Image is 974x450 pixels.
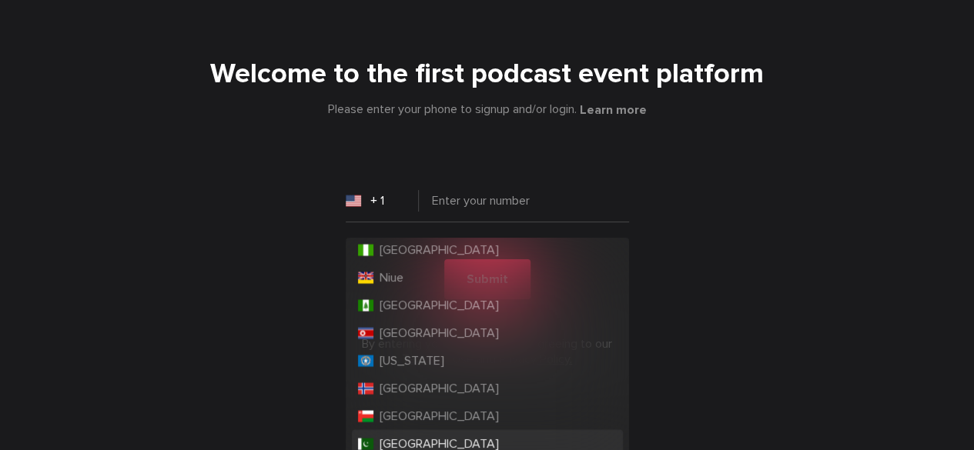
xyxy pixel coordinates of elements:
[380,380,499,395] span: [GEOGRAPHIC_DATA]
[346,192,629,222] input: Enter your number
[380,352,444,368] span: [US_STATE]
[358,299,373,311] img: NF
[358,272,373,283] img: NU
[358,244,373,255] img: NG
[358,410,373,422] img: OM
[358,355,373,366] img: MP
[380,408,499,423] span: [GEOGRAPHIC_DATA]
[112,58,863,89] h1: Welcome to the first podcast event platform
[380,242,499,257] span: [GEOGRAPHIC_DATA]
[112,102,863,118] div: Please enter your phone to signup and/or login.
[580,102,647,118] button: Learn more
[380,325,499,340] span: [GEOGRAPHIC_DATA]
[380,297,499,312] span: [GEOGRAPHIC_DATA]
[358,382,373,394] img: NO
[358,438,373,449] img: PK
[358,327,373,338] img: KP
[380,269,403,285] span: Niue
